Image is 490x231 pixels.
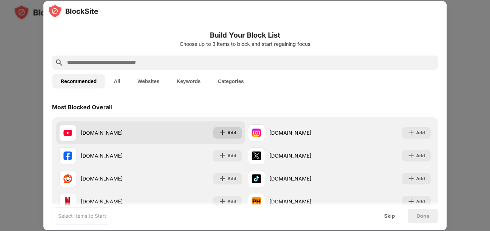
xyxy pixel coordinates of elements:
div: Add [416,175,425,182]
div: Done [416,213,429,219]
img: favicons [252,197,261,206]
div: Add [227,129,236,136]
button: Keywords [168,74,209,88]
div: [DOMAIN_NAME] [81,198,151,205]
button: All [105,74,129,88]
div: Add [227,175,236,182]
div: [DOMAIN_NAME] [269,198,339,205]
div: [DOMAIN_NAME] [81,152,151,159]
img: favicons [63,151,72,160]
div: [DOMAIN_NAME] [269,129,339,136]
div: Most Blocked Overall [52,104,112,111]
img: favicons [252,174,261,183]
div: [DOMAIN_NAME] [269,152,339,159]
button: Websites [129,74,168,88]
img: logo-blocksite.svg [48,4,98,18]
div: Add [227,198,236,205]
button: Recommended [52,74,105,88]
div: Add [416,152,425,159]
img: favicons [63,174,72,183]
button: Categories [209,74,252,88]
div: Add [416,129,425,136]
div: [DOMAIN_NAME] [269,175,339,182]
img: search.svg [55,58,63,67]
div: Add [416,198,425,205]
img: favicons [63,129,72,137]
div: Skip [384,213,395,219]
div: Select Items to Start [58,212,106,220]
div: [DOMAIN_NAME] [81,175,151,182]
div: Choose up to 3 items to block and start regaining focus [52,41,438,47]
img: favicons [63,197,72,206]
div: Add [227,152,236,159]
img: favicons [252,129,261,137]
div: [DOMAIN_NAME] [81,129,151,136]
h6: Build Your Block List [52,30,438,40]
img: favicons [252,151,261,160]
